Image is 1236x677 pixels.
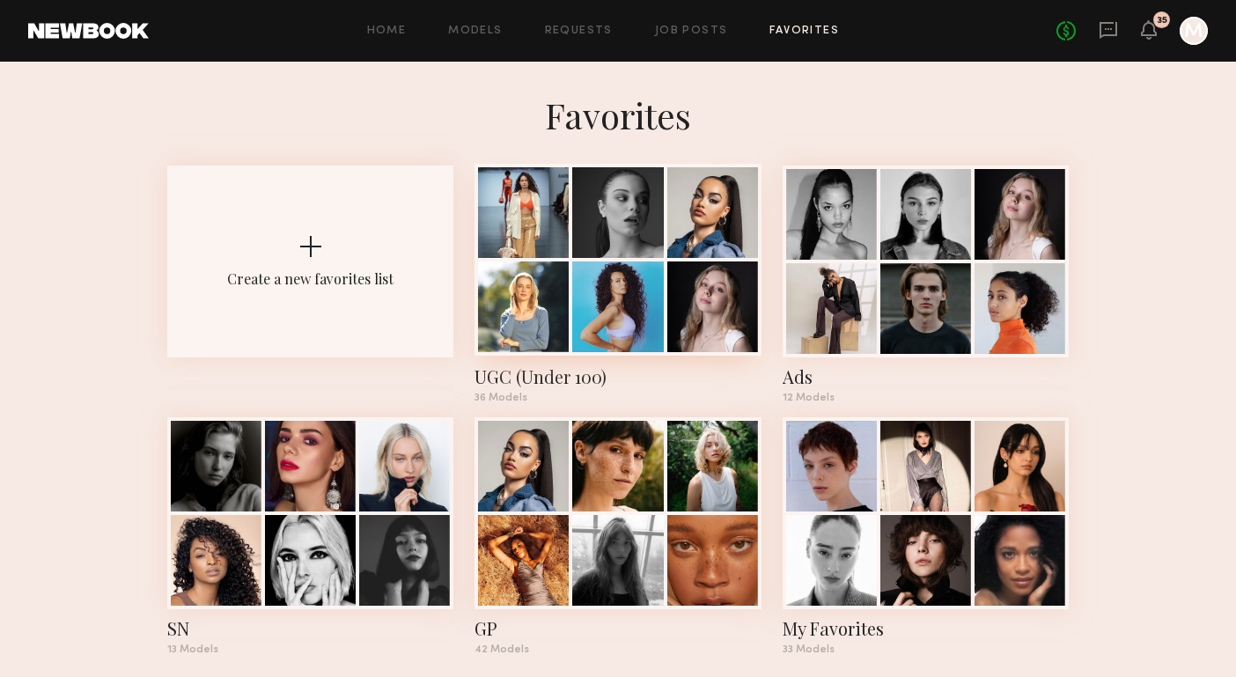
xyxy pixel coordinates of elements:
a: GP42 Models [475,417,761,655]
a: Ads12 Models [783,166,1069,403]
div: Create a new favorites list [227,269,394,288]
a: Requests [545,26,613,37]
div: 13 Models [167,644,453,655]
a: UGC (Under 100)36 Models [475,166,761,403]
a: Favorites [769,26,839,37]
a: M [1180,17,1208,45]
div: 35 [1157,16,1167,26]
div: 12 Models [783,393,1069,403]
div: SN [167,616,453,641]
a: Models [448,26,502,37]
div: Ads [783,364,1069,389]
a: Home [367,26,407,37]
div: My Favorites [783,616,1069,641]
div: 33 Models [783,644,1069,655]
a: Job Posts [655,26,728,37]
div: 36 Models [475,393,761,403]
button: Create a new favorites list [167,166,453,417]
div: UGC (Under 100) [475,364,761,389]
a: My Favorites33 Models [783,417,1069,655]
div: 42 Models [475,644,761,655]
a: SN13 Models [167,417,453,655]
div: GP [475,616,761,641]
